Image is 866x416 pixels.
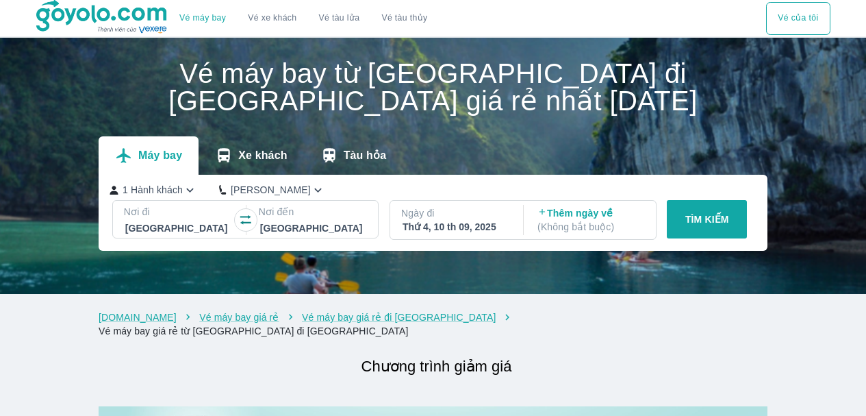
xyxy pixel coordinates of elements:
[667,200,747,238] button: TÌM KIẾM
[248,13,296,23] a: Vé xe khách
[238,149,287,162] p: Xe khách
[99,60,767,114] h1: Vé máy bay từ [GEOGRAPHIC_DATA] đi [GEOGRAPHIC_DATA] giá rẻ nhất [DATE]
[105,354,767,379] h2: Chương trình giảm giá
[766,2,830,35] div: choose transportation mode
[302,312,496,323] a: Vé máy bay giá rẻ đi [GEOGRAPHIC_DATA]
[231,183,311,197] p: [PERSON_NAME]
[179,13,226,23] a: Vé máy bay
[344,149,387,162] p: Tàu hỏa
[99,312,177,323] a: [DOMAIN_NAME]
[123,183,183,197] p: 1 Hành khách
[219,183,325,197] button: [PERSON_NAME]
[168,2,438,35] div: choose transportation mode
[685,212,729,226] p: TÌM KIẾM
[537,206,644,234] p: Thêm ngày về
[537,220,644,234] p: ( Không bắt buộc )
[99,326,409,337] a: Vé máy bay giá rẻ từ [GEOGRAPHIC_DATA] đi [GEOGRAPHIC_DATA]
[308,2,371,35] a: Vé tàu lửa
[99,310,767,338] nav: breadcrumb
[199,312,279,323] a: Vé máy bay giá rẻ
[99,136,403,175] div: transportation tabs
[403,220,509,234] div: Thứ 4, 10 th 09, 2025
[401,206,510,220] p: Ngày đi
[138,149,182,162] p: Máy bay
[766,2,830,35] button: Vé của tôi
[124,205,233,219] p: Nơi đi
[259,205,368,219] p: Nơi đến
[110,183,197,197] button: 1 Hành khách
[370,2,438,35] button: Vé tàu thủy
